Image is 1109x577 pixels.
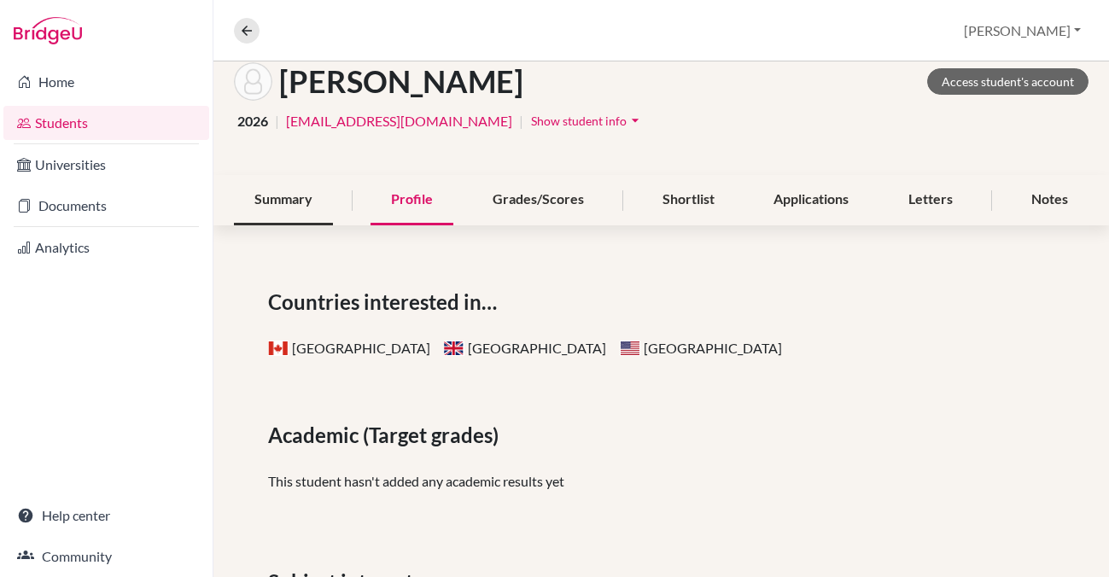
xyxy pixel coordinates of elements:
i: arrow_drop_down [627,112,644,129]
span: [GEOGRAPHIC_DATA] [620,340,782,356]
span: [GEOGRAPHIC_DATA] [268,340,430,356]
a: Help center [3,498,209,533]
span: | [275,111,279,131]
span: [GEOGRAPHIC_DATA] [444,340,606,356]
a: Students [3,106,209,140]
a: Analytics [3,230,209,265]
a: Community [3,539,209,574]
button: [PERSON_NAME] [956,15,1089,47]
img: Yassin Khalil's avatar [234,62,272,101]
a: Universities [3,148,209,182]
div: Notes [1011,175,1089,225]
span: 2026 [237,111,268,131]
a: Documents [3,189,209,223]
span: | [519,111,523,131]
span: United States of America [620,341,640,356]
span: Canada [268,341,289,356]
div: Applications [753,175,869,225]
div: Grades/Scores [472,175,604,225]
button: Show student infoarrow_drop_down [530,108,645,134]
a: Access student's account [927,68,1089,95]
span: Academic (Target grades) [268,420,505,451]
div: Shortlist [642,175,735,225]
h1: [PERSON_NAME] [279,63,523,100]
span: Countries interested in… [268,287,504,318]
span: Show student info [531,114,627,128]
span: United Kingdom [444,341,464,356]
div: Letters [888,175,973,225]
a: [EMAIL_ADDRESS][DOMAIN_NAME] [286,111,512,131]
a: Home [3,65,209,99]
div: Profile [371,175,453,225]
img: Bridge-U [14,17,82,44]
div: Summary [234,175,333,225]
p: This student hasn't added any academic results yet [268,471,1054,492]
